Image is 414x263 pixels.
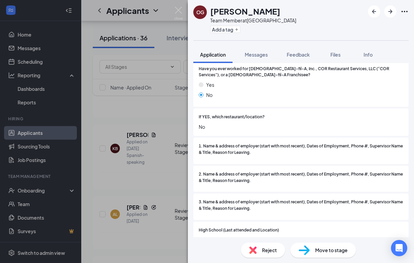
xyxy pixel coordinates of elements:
span: Have you ever worked for [DEMOGRAPHIC_DATA]-fil-A, Inc., COR Restaurant Services, LLC (“COR Servi... [199,66,403,79]
span: Move to stage [315,246,348,254]
span: If YES, which restaurant/location? [199,114,265,120]
span: Feedback [287,52,310,58]
button: ArrowLeftNew [368,5,380,18]
span: 2. Name & address of employer (start with most recent), Dates of Employment, Phone #, Supervisor ... [199,171,403,184]
span: 1. Name & address of employer (start with most recent), Dates of Employment, Phone #, Supervisor ... [199,143,403,156]
svg: ArrowRight [386,7,394,16]
span: High School (Last attended and Location) [199,227,279,234]
button: PlusAdd a tag [210,26,240,33]
span: Info [364,52,373,58]
div: Open Intercom Messenger [391,240,407,256]
span: Application [200,52,226,58]
div: Team Member at [GEOGRAPHIC_DATA] [210,17,296,24]
span: No [199,123,403,130]
span: Yes [206,81,214,88]
h1: [PERSON_NAME] [210,5,280,17]
span: Currently attending [GEOGRAPHIC_DATA](Senior) [199,236,403,244]
span: Files [330,52,341,58]
button: ArrowRight [384,5,396,18]
span: 3. Name & address of employer (start with most recent), Dates of Employment, Phone #, Supervisor ... [199,199,403,212]
svg: Plus [235,27,239,32]
div: OG [196,9,204,16]
svg: Ellipses [400,7,409,16]
span: Reject [262,246,277,254]
svg: ArrowLeftNew [370,7,378,16]
span: Messages [245,52,268,58]
span: No [206,91,213,99]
